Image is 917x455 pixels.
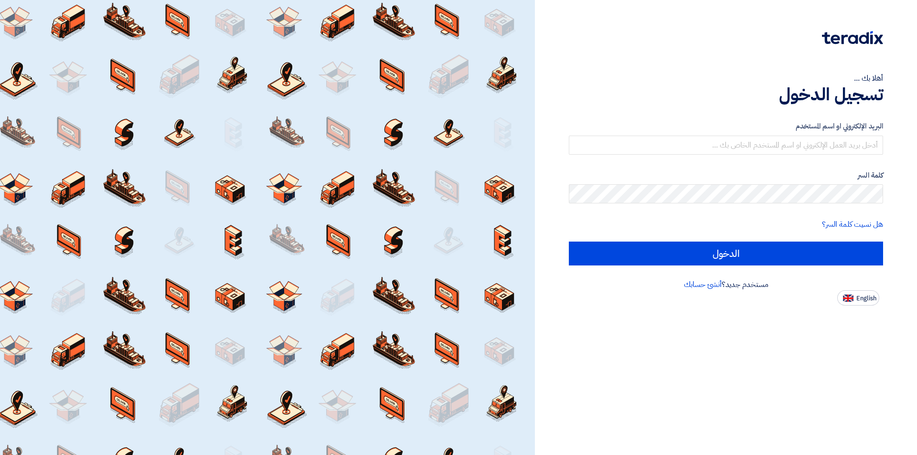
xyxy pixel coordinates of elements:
span: English [856,295,876,302]
img: en-US.png [843,295,853,302]
label: البريد الإلكتروني او اسم المستخدم [569,121,883,132]
div: أهلا بك ... [569,73,883,84]
input: الدخول [569,242,883,265]
label: كلمة السر [569,170,883,181]
div: مستخدم جديد؟ [569,279,883,290]
a: أنشئ حسابك [684,279,722,290]
button: English [837,290,879,306]
a: هل نسيت كلمة السر؟ [822,219,883,230]
input: أدخل بريد العمل الإلكتروني او اسم المستخدم الخاص بك ... [569,136,883,155]
img: Teradix logo [822,31,883,44]
h1: تسجيل الدخول [569,84,883,105]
